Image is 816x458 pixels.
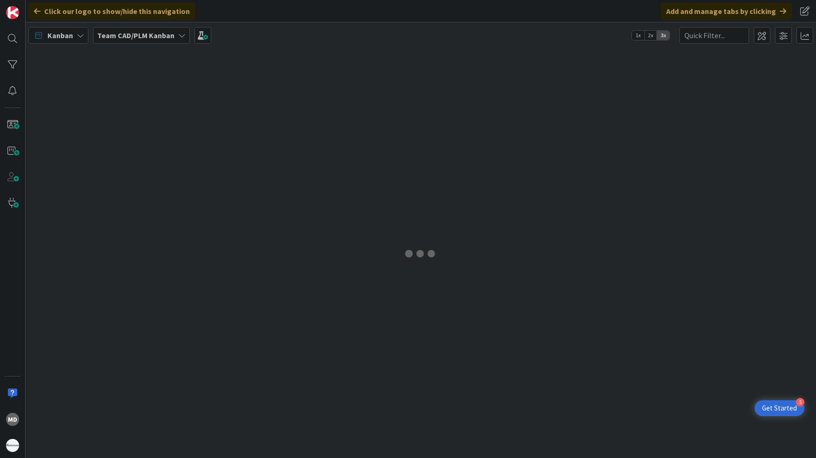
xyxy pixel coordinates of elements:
b: Team CAD/PLM Kanban [97,31,174,40]
span: 1x [632,31,644,40]
img: avatar [6,439,19,452]
div: Open Get Started checklist, remaining modules: 5 [755,400,804,416]
span: 2x [644,31,657,40]
div: MD [6,413,19,426]
div: Click our logo to show/hide this navigation [28,3,195,20]
div: 5 [796,398,804,406]
input: Quick Filter... [679,27,749,44]
div: Get Started [762,404,797,413]
span: Kanban [47,30,73,41]
img: Visit kanbanzone.com [6,6,19,19]
span: 3x [657,31,669,40]
div: Add and manage tabs by clicking [661,3,792,20]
